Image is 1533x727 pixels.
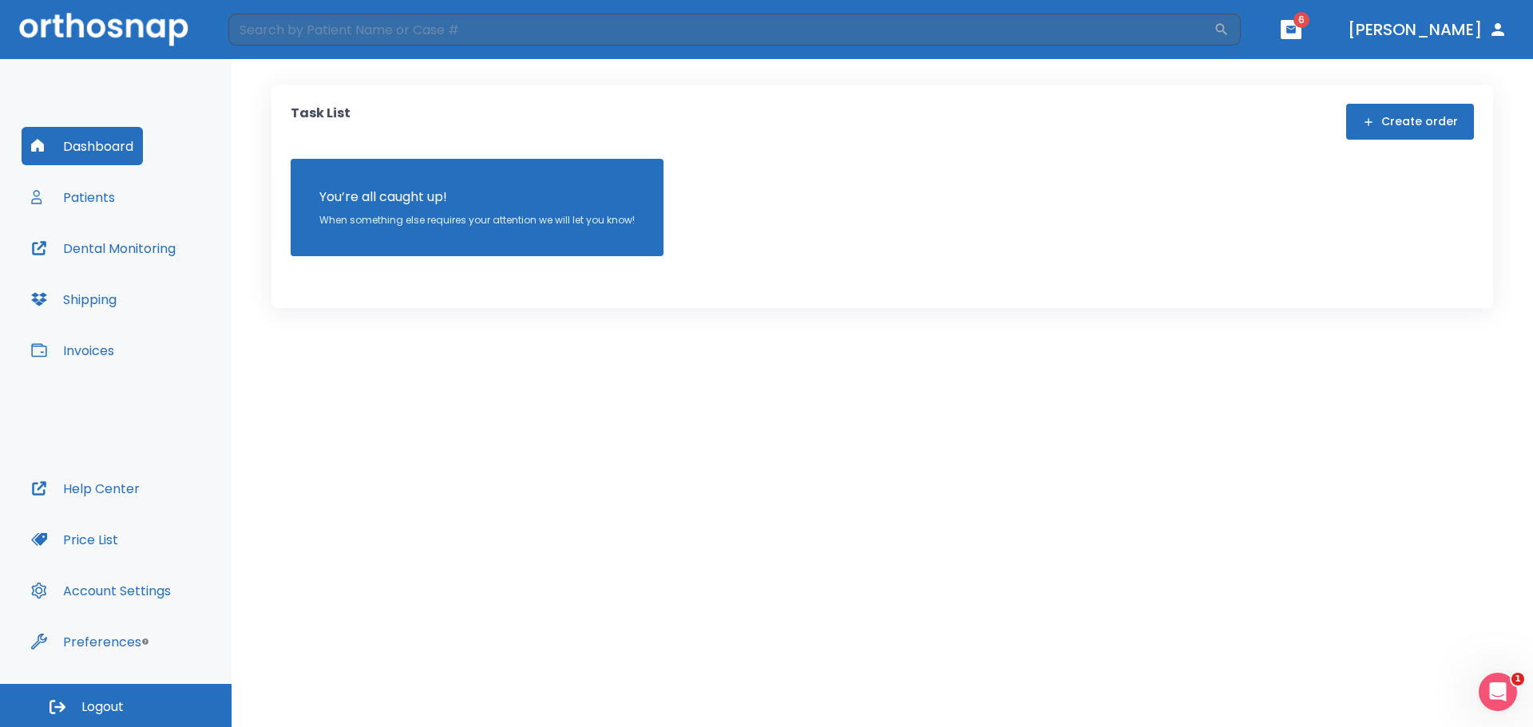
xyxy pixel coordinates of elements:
[319,188,635,207] p: You’re all caught up!
[22,229,185,267] button: Dental Monitoring
[22,280,126,318] button: Shipping
[81,698,124,716] span: Logout
[291,104,351,140] p: Task List
[138,634,153,649] div: Tooltip anchor
[319,213,635,227] p: When something else requires your attention we will let you know!
[22,571,180,610] button: Account Settings
[22,178,125,216] button: Patients
[19,13,188,45] img: Orthosnap
[1346,104,1474,140] button: Create order
[1511,673,1524,686] span: 1
[22,127,143,165] button: Dashboard
[1293,12,1309,28] span: 6
[228,14,1214,45] input: Search by Patient Name or Case #
[1341,15,1514,44] button: [PERSON_NAME]
[22,520,128,559] button: Price List
[22,622,151,661] button: Preferences
[22,331,124,369] button: Invoices
[22,469,149,508] button: Help Center
[1479,673,1517,711] iframe: Intercom live chat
